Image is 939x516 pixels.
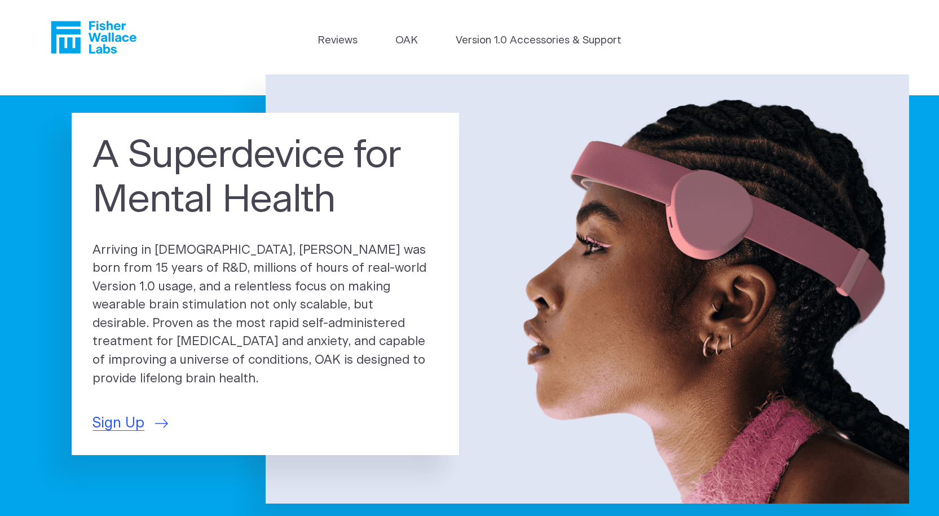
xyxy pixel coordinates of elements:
[51,21,136,54] a: Fisher Wallace
[92,413,144,434] span: Sign Up
[92,241,438,389] p: Arriving in [DEMOGRAPHIC_DATA], [PERSON_NAME] was born from 15 years of R&D, millions of hours of...
[395,33,418,48] a: OAK
[92,134,438,223] h1: A Superdevice for Mental Health
[92,413,168,434] a: Sign Up
[456,33,621,48] a: Version 1.0 Accessories & Support
[318,33,358,48] a: Reviews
